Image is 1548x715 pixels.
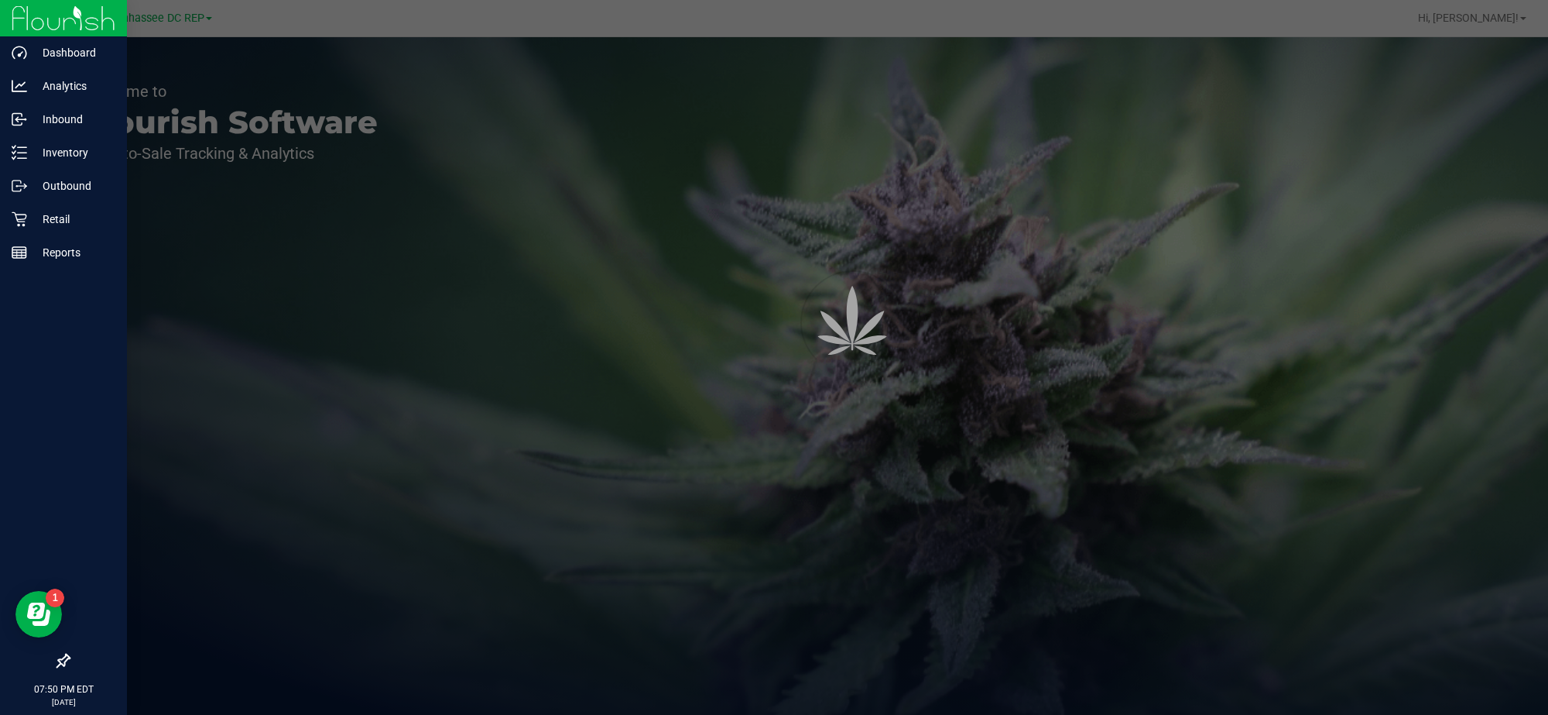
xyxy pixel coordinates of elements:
[27,177,120,195] p: Outbound
[12,112,27,127] inline-svg: Inbound
[27,110,120,129] p: Inbound
[27,210,120,229] p: Retail
[27,243,120,262] p: Reports
[27,77,120,95] p: Analytics
[7,682,120,696] p: 07:50 PM EDT
[27,143,120,162] p: Inventory
[46,589,64,607] iframe: Resource center unread badge
[15,591,62,638] iframe: Resource center
[12,245,27,260] inline-svg: Reports
[7,696,120,708] p: [DATE]
[12,45,27,60] inline-svg: Dashboard
[12,178,27,194] inline-svg: Outbound
[12,78,27,94] inline-svg: Analytics
[27,43,120,62] p: Dashboard
[12,145,27,160] inline-svg: Inventory
[12,211,27,227] inline-svg: Retail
